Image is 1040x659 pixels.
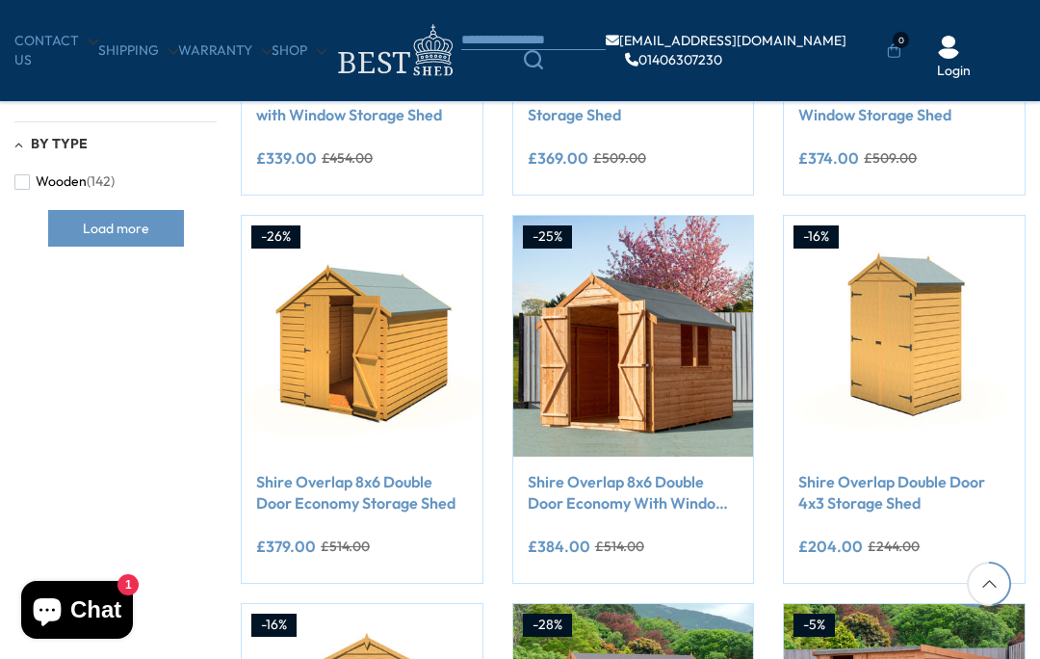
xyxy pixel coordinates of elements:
div: -5% [793,614,835,637]
a: Shire Overlap Double Door 4x3 Storage Shed [798,471,1010,514]
img: Shire Overlap Double Door 4x3 Storage Shed - Best Shed [784,216,1025,457]
del: £454.00 [322,151,373,165]
ins: £379.00 [256,539,316,554]
del: £514.00 [595,540,644,553]
span: Wooden [36,173,87,190]
ins: £339.00 [256,150,317,166]
div: -28% [523,614,572,637]
span: Load more [83,222,149,235]
div: -25% [523,225,572,249]
button: Wooden [14,168,115,196]
span: By Type [31,135,88,152]
span: (142) [87,173,115,190]
del: £244.00 [868,540,920,553]
div: -16% [793,225,839,249]
div: -26% [251,225,300,249]
a: Shire Overlap 8x6 Economy Storage Shed [528,82,740,125]
ins: £374.00 [798,150,859,166]
inbox-online-store-chat: Shopify online store chat [15,581,139,644]
img: Shire Overlap 8x6 Double Door Economy With Window Storage Shed - Best Shed [513,216,754,457]
ins: £384.00 [528,539,590,554]
ins: £204.00 [798,539,863,554]
ins: £369.00 [528,150,588,166]
button: Load more [48,210,184,247]
div: -16% [251,614,297,637]
a: Shire Overlap 8x6 Double Door Economy With Window Storage Shed [528,471,740,514]
img: Shire Overlap 8x6 Double Door Economy Storage Shed - Best Shed [242,216,482,457]
del: £509.00 [864,151,917,165]
a: Shire Overlap 8x6 Double Door Economy Storage Shed [256,471,468,514]
a: Shire Overlap 8x6 Value with Window Storage Shed [798,82,1010,125]
a: Shire Overlap 7x5 Economy with Window Storage Shed [256,82,468,125]
del: £509.00 [593,151,646,165]
del: £514.00 [321,540,370,553]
